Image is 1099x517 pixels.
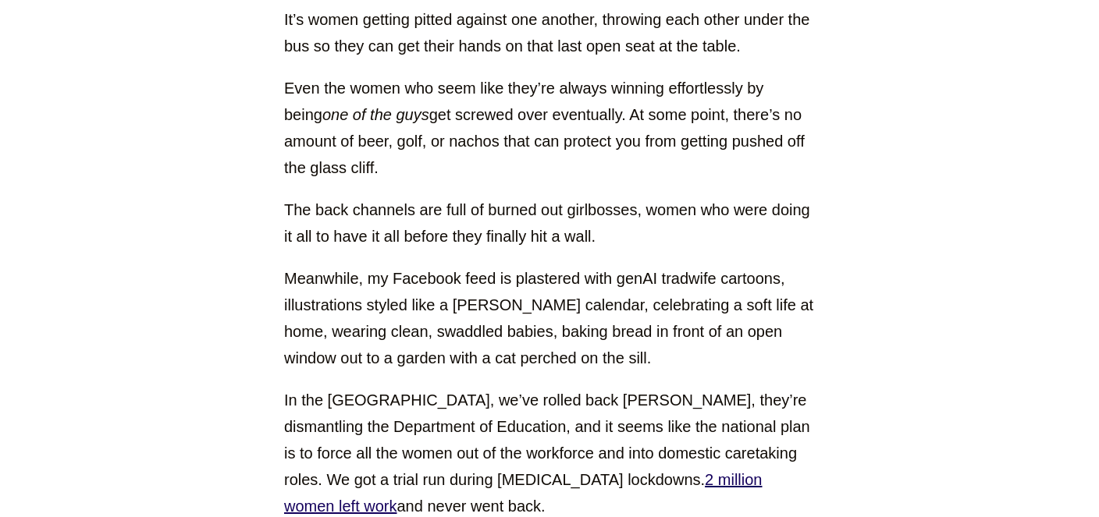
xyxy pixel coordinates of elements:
[284,197,815,250] p: The back channels are full of burned out girlbosses, women who were doing it all to have it all b...
[284,75,815,181] p: Even the women who seem like they’re always winning effortlessly by being get screwed over eventu...
[284,6,815,59] p: It’s women getting pitted against one another, throwing each other under the bus so they can get ...
[284,265,815,371] p: Meanwhile, my Facebook feed is plastered with genAI tradwife cartoons, illustrations styled like ...
[322,106,429,123] em: one of the guys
